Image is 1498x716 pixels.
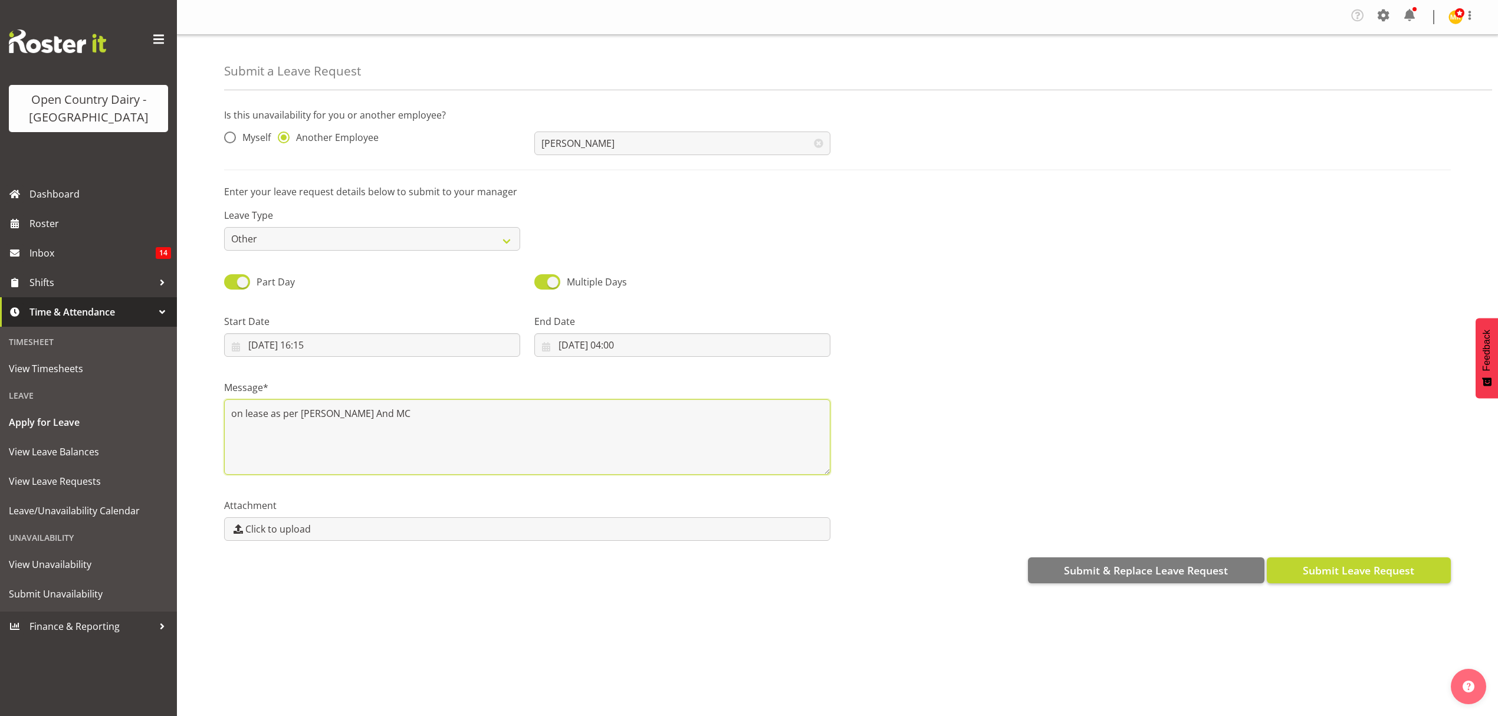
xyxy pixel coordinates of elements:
[3,525,174,550] div: Unavailability
[9,29,106,53] img: Rosterit website logo
[224,208,520,222] label: Leave Type
[1064,563,1228,578] span: Submit & Replace Leave Request
[9,360,168,377] span: View Timesheets
[1267,557,1451,583] button: Submit Leave Request
[3,354,174,383] a: View Timesheets
[3,579,174,609] a: Submit Unavailability
[1476,318,1498,398] button: Feedback - Show survey
[1028,557,1264,583] button: Submit & Replace Leave Request
[567,275,627,288] span: Multiple Days
[3,467,174,496] a: View Leave Requests
[29,618,153,635] span: Finance & Reporting
[3,408,174,437] a: Apply for Leave
[3,550,174,579] a: View Unavailability
[3,496,174,525] a: Leave/Unavailability Calendar
[257,275,295,288] span: Part Day
[534,314,830,329] label: End Date
[1481,330,1492,371] span: Feedback
[29,244,156,262] span: Inbox
[236,132,271,143] span: Myself
[224,498,830,513] label: Attachment
[534,132,830,155] input: Select Employee
[3,330,174,354] div: Timesheet
[1448,10,1463,24] img: milk-reception-awarua7542.jpg
[9,585,168,603] span: Submit Unavailability
[224,64,361,78] h4: Submit a Leave Request
[29,303,153,321] span: Time & Attendance
[9,556,168,573] span: View Unavailability
[3,383,174,408] div: Leave
[3,437,174,467] a: View Leave Balances
[245,522,311,536] span: Click to upload
[224,185,1451,199] p: Enter your leave request details below to submit to your manager
[224,108,1451,122] p: Is this unavailability for you or another employee?
[29,215,171,232] span: Roster
[9,443,168,461] span: View Leave Balances
[29,274,153,291] span: Shifts
[29,185,171,203] span: Dashboard
[9,413,168,431] span: Apply for Leave
[21,91,156,126] div: Open Country Dairy - [GEOGRAPHIC_DATA]
[9,502,168,520] span: Leave/Unavailability Calendar
[1463,681,1474,692] img: help-xxl-2.png
[224,333,520,357] input: Click to select...
[534,333,830,357] input: Click to select...
[290,132,379,143] span: Another Employee
[9,472,168,490] span: View Leave Requests
[224,380,830,395] label: Message*
[156,247,171,259] span: 14
[1303,563,1414,578] span: Submit Leave Request
[224,314,520,329] label: Start Date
